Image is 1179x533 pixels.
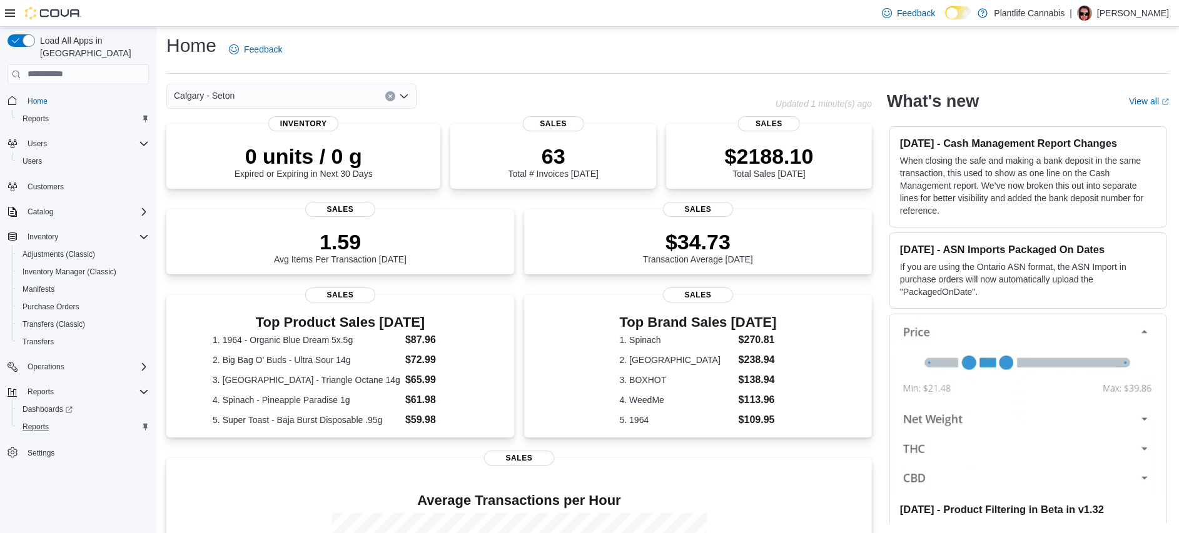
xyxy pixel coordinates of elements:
[643,229,753,254] p: $34.73
[274,229,407,254] p: 1.59
[23,93,149,109] span: Home
[725,144,814,179] div: Total Sales [DATE]
[620,374,734,386] dt: 3. BOXHOT
[23,359,149,374] span: Operations
[3,443,154,461] button: Settings
[23,179,69,194] a: Customers
[994,6,1065,21] p: Plantlife Cannabis
[176,493,862,508] h4: Average Transactions per Hour
[23,444,149,460] span: Settings
[620,394,734,406] dt: 4. WeedMe
[739,332,777,347] dd: $270.81
[23,404,73,414] span: Dashboards
[3,383,154,401] button: Reports
[35,34,149,59] span: Load All Apps in [GEOGRAPHIC_DATA]
[23,446,59,461] a: Settings
[305,287,375,302] span: Sales
[3,358,154,376] button: Operations
[887,91,979,111] h2: What's new
[405,412,468,427] dd: $59.98
[23,136,52,151] button: Users
[508,144,598,179] div: Total # Invoices [DATE]
[28,448,54,458] span: Settings
[23,204,58,219] button: Catalog
[13,418,154,436] button: Reports
[13,281,154,298] button: Manifests
[18,334,149,349] span: Transfers
[3,92,154,110] button: Home
[18,111,149,126] span: Reports
[213,394,400,406] dt: 4. Spinach - Pineapple Paradise 1g
[224,37,287,62] a: Feedback
[508,144,598,169] p: 63
[23,422,49,432] span: Reports
[23,229,63,244] button: Inventory
[23,319,85,329] span: Transfers (Classic)
[405,372,468,387] dd: $65.99
[405,352,468,367] dd: $72.99
[13,401,154,418] a: Dashboards
[18,111,54,126] a: Reports
[13,298,154,316] button: Purchase Orders
[244,43,282,56] span: Feedback
[23,337,54,347] span: Transfers
[739,372,777,387] dd: $138.94
[3,228,154,246] button: Inventory
[18,247,149,262] span: Adjustments (Classic)
[23,136,149,151] span: Users
[18,299,149,314] span: Purchase Orders
[3,135,154,152] button: Users
[213,315,468,330] h3: Top Product Sales [DATE]
[739,412,777,427] dd: $109.95
[945,19,946,20] span: Dark Mode
[18,282,149,297] span: Manifests
[213,374,400,386] dt: 3. [GEOGRAPHIC_DATA] - Triangle Octane 14g
[23,94,53,109] a: Home
[1077,6,1092,21] div: Sasha Iemelianenko
[23,114,49,124] span: Reports
[620,354,734,366] dt: 2. [GEOGRAPHIC_DATA]
[274,229,407,264] div: Avg Items Per Transaction [DATE]
[13,152,154,170] button: Users
[268,116,338,131] span: Inventory
[18,154,47,169] a: Users
[25,7,81,19] img: Cova
[18,317,149,332] span: Transfers (Classic)
[1097,6,1169,21] p: [PERSON_NAME]
[28,96,48,106] span: Home
[663,287,733,302] span: Sales
[897,7,935,19] span: Feedback
[18,334,59,349] a: Transfers
[23,179,149,194] span: Customers
[13,110,154,127] button: Reports
[3,177,154,196] button: Customers
[900,503,1156,516] h3: [DATE] - Product Filtering in Beta in v1.32
[18,247,100,262] a: Adjustments (Classic)
[776,99,872,109] p: Updated 1 minute(s) ago
[900,137,1156,149] h3: [DATE] - Cash Management Report Changes
[18,264,121,279] a: Inventory Manager (Classic)
[213,334,400,346] dt: 1. 1964 - Organic Blue Dream 5x.5g
[900,243,1156,256] h3: [DATE] - ASN Imports Packaged On Dates
[738,116,800,131] span: Sales
[900,154,1156,217] p: When closing the safe and making a bank deposit in the same transaction, this used to show as one...
[399,91,409,101] button: Open list of options
[23,267,116,277] span: Inventory Manager (Classic)
[620,315,777,330] h3: Top Brand Sales [DATE]
[739,392,777,407] dd: $113.96
[1070,6,1072,21] p: |
[23,384,59,399] button: Reports
[900,261,1156,298] p: If you are using the Ontario ASN format, the ASN Import in purchase orders will now automatically...
[739,352,777,367] dd: $238.94
[725,144,814,169] p: $2188.10
[1129,96,1169,106] a: View allExternal link
[166,33,216,58] h1: Home
[484,451,554,466] span: Sales
[385,91,395,101] button: Clear input
[23,384,149,399] span: Reports
[18,317,90,332] a: Transfers (Classic)
[213,414,400,426] dt: 5. Super Toast - Baja Burst Disposable .95g
[235,144,373,179] div: Expired or Expiring in Next 30 Days
[1161,98,1169,106] svg: External link
[13,263,154,281] button: Inventory Manager (Classic)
